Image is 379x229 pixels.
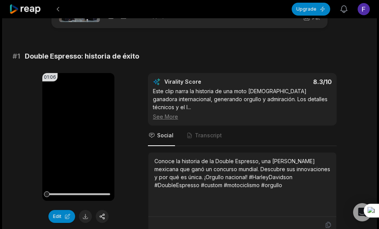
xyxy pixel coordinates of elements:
[250,78,332,86] div: 8.3 /10
[164,78,246,86] div: Virality Score
[148,126,337,146] nav: Tabs
[13,51,20,62] span: # 1
[195,132,222,139] span: Transcript
[25,51,139,62] span: Double Espresso: historia de éxito
[292,3,330,16] button: Upgrade
[153,87,332,121] div: Este clip narra la historia de una moto [DEMOGRAPHIC_DATA] ganadora internacional, generando orgu...
[353,203,371,221] div: Open Intercom Messenger
[42,73,114,201] video: Your browser does not support mp4 format.
[157,132,173,139] span: Social
[153,113,332,121] div: See More
[154,157,330,189] div: Conoce la historia de la Double Espresso, una [PERSON_NAME] mexicana que ganó un concurso mundial...
[48,210,75,223] button: Edit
